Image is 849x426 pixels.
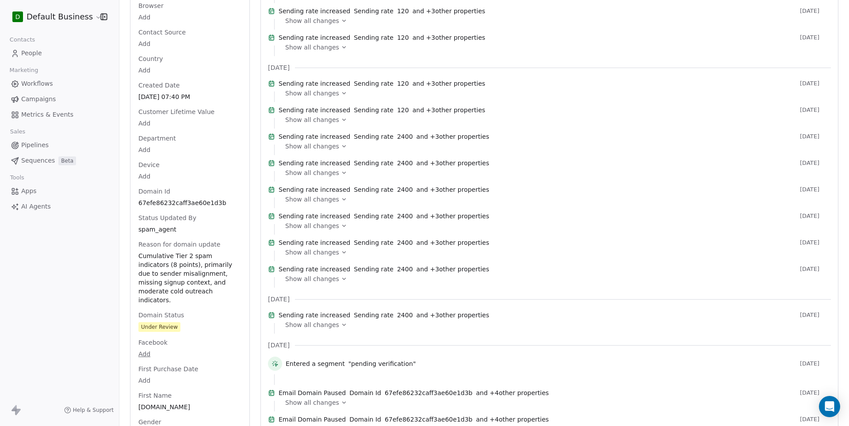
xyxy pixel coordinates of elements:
span: 2400 [397,132,413,141]
span: 120 [397,33,409,42]
span: People [21,49,42,58]
span: Show all changes [285,43,339,52]
a: Show all changes [285,221,825,230]
span: Department [137,134,178,143]
span: "pending verification" [348,359,416,368]
span: 120 [397,79,409,88]
span: Facebook [137,338,169,347]
span: AI Agents [21,202,51,211]
a: Show all changes [285,320,825,329]
a: Show all changes [285,43,825,52]
a: People [7,46,112,61]
span: [DATE] 07:40 PM [138,92,241,101]
span: Sending rate [354,7,394,15]
span: Apps [21,186,37,196]
a: Show all changes [285,248,825,257]
span: [DATE] [800,133,831,140]
span: Show all changes [285,221,339,230]
span: Add [138,66,241,75]
span: Workflows [21,79,53,88]
span: [DATE] [800,186,831,193]
span: Show all changes [285,115,339,124]
span: Sending rate increased [279,159,350,167]
span: [DATE] [800,34,831,41]
span: and + 3 other properties [413,106,486,114]
span: Sending rate [354,132,394,141]
a: Show all changes [285,168,825,177]
span: 2400 [397,159,413,167]
span: Sending rate increased [279,132,350,141]
span: Add [138,13,241,22]
span: [DATE] [800,106,831,114]
span: Domain Id [137,187,172,196]
span: and + 3 other properties [417,311,490,319]
span: Sending rate increased [279,7,350,15]
span: Sending rate [354,212,394,221]
span: Sending rate [354,311,394,319]
span: Domain Status [137,311,186,319]
span: Sending rate [354,159,394,167]
span: Sending rate [354,185,394,194]
span: Show all changes [285,398,339,407]
span: First Name [137,391,173,400]
a: Show all changes [285,142,825,151]
span: [DOMAIN_NAME] [138,403,241,411]
span: Domain Id [349,388,381,397]
span: [DATE] [268,295,290,304]
span: Customer Lifetime Value [137,107,216,116]
span: 2400 [397,265,413,274]
span: Sending rate increased [279,212,350,221]
span: Show all changes [285,89,339,98]
span: Sales [6,125,29,138]
a: Pipelines [7,138,112,152]
span: [DATE] [800,80,831,87]
span: [DATE] [800,266,831,273]
span: Contacts [6,33,39,46]
span: Sending rate [354,106,394,114]
span: spam_agent [138,225,241,234]
a: Show all changes [285,195,825,204]
span: and + 3 other properties [413,7,486,15]
span: Default Business [27,11,93,23]
span: [DATE] [268,63,290,72]
span: Browser [137,1,165,10]
span: and + 3 other properties [417,265,490,274]
span: Beta [58,156,76,165]
span: and + 4 other properties [476,388,549,397]
span: Created Date [137,81,181,90]
a: SequencesBeta [7,153,112,168]
span: Show all changes [285,142,339,151]
span: and + 3 other properties [417,212,490,221]
a: Show all changes [285,115,825,124]
span: 67efe86232caff3ae60e1d3b [385,415,473,424]
span: Sending rate increased [279,106,350,114]
span: 2400 [397,238,413,247]
span: 67efe86232caff3ae60e1d3b [385,388,473,397]
span: Marketing [6,64,42,77]
span: Show all changes [285,168,339,177]
div: Under Review [141,323,178,331]
span: Contact Source [137,28,187,37]
div: Open Intercom Messenger [819,396,840,417]
a: Show all changes [285,16,825,25]
a: AI Agents [7,199,112,214]
span: Campaigns [21,95,56,104]
a: Campaigns [7,92,112,106]
span: Cumulative Tier 2 spam indicators (8 points), primarily due to sender misalignment, missing signu... [138,251,241,304]
a: Metrics & Events [7,107,112,122]
span: Sending rate [354,265,394,274]
span: [DATE] [800,213,831,220]
span: [DATE] [800,239,831,246]
span: Sending rate increased [279,185,350,194]
span: Show all changes [285,274,339,283]
span: Add [138,39,241,48]
a: Apps [7,184,112,198]
span: and + 3 other properties [417,185,490,194]
span: [DATE] [800,8,831,15]
span: Email Domain Paused [279,388,346,397]
span: 2400 [397,311,413,319]
span: D [15,12,20,21]
span: Sending rate [354,238,394,247]
span: Status Updated By [137,213,198,222]
span: [DATE] [800,389,831,396]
